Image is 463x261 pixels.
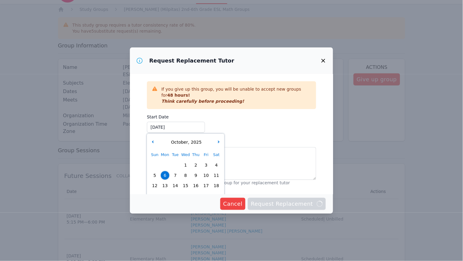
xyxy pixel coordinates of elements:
[170,150,180,160] div: Tue
[161,98,311,104] p: Think carefully before proceeding!
[191,150,201,160] div: Thu
[248,198,326,210] button: Request Replacement
[211,150,222,160] div: Sat
[161,182,169,190] span: 13
[160,191,170,201] div: Choose Monday October 20 of 2025
[161,192,169,200] span: 20
[160,170,170,181] div: Choose Monday October 06 of 2025
[170,181,180,191] div: Choose Tuesday October 14 of 2025
[170,191,180,201] div: Choose Tuesday October 21 of 2025
[181,161,190,169] span: 1
[202,171,210,180] span: 10
[171,182,180,190] span: 14
[211,170,222,181] div: Choose Saturday October 11 of 2025
[150,160,160,170] div: Choose Sunday September 28 of 2025
[150,191,160,201] div: Choose Sunday October 19 of 2025
[212,192,221,200] span: 25
[189,140,202,145] span: 2025
[202,182,210,190] span: 17
[212,182,221,190] span: 18
[180,181,191,191] div: Choose Wednesday October 15 of 2025
[151,171,159,180] span: 5
[147,137,316,145] label: Details
[192,171,200,180] span: 9
[150,181,160,191] div: Choose Sunday October 12 of 2025
[170,139,202,146] div: ,
[151,182,159,190] span: 12
[160,160,170,170] div: Choose Monday September 29 of 2025
[170,160,180,170] div: Choose Tuesday September 30 of 2025
[170,170,180,181] div: Choose Tuesday October 07 of 2025
[150,170,160,181] div: Choose Sunday October 05 of 2025
[160,181,170,191] div: Choose Monday October 13 of 2025
[191,160,201,170] div: Choose Thursday October 02 of 2025
[251,200,323,208] span: Request Replacement
[211,181,222,191] div: Choose Saturday October 18 of 2025
[149,57,234,64] h3: Request Replacement Tutor
[201,160,211,170] div: Choose Friday October 03 of 2025
[161,171,169,180] span: 6
[171,171,180,180] span: 7
[160,150,170,160] div: Mon
[191,191,201,201] div: Choose Thursday October 23 of 2025
[223,200,243,208] span: Cancel
[201,181,211,191] div: Choose Friday October 17 of 2025
[191,170,201,181] div: Choose Thursday October 09 of 2025
[180,170,191,181] div: Choose Wednesday October 08 of 2025
[170,140,188,145] span: October
[150,150,160,160] div: Sun
[161,86,311,98] p: If you give up this group, you will be unable to accept new groups for
[181,171,190,180] span: 8
[151,192,159,200] span: 19
[211,160,222,170] div: Choose Saturday October 04 of 2025
[147,147,316,180] textarea: Name [PERSON_NAME] (Milpitas) 2nd-6th Grade ESL Math Groups Subjects Elementary Math Dates [DATE]...
[147,180,316,186] p: Provide relevant details about the group for your replacement tutor
[202,161,210,169] span: 3
[181,192,190,200] span: 22
[181,182,190,190] span: 15
[201,150,211,160] div: Fri
[220,198,246,210] button: Cancel
[180,191,191,201] div: Choose Wednesday October 22 of 2025
[201,191,211,201] div: Choose Friday October 24 of 2025
[202,192,210,200] span: 24
[191,181,201,191] div: Choose Thursday October 16 of 2025
[180,150,191,160] div: Wed
[192,182,200,190] span: 16
[201,170,211,181] div: Choose Friday October 10 of 2025
[211,191,222,201] div: Choose Saturday October 25 of 2025
[192,161,200,169] span: 2
[192,192,200,200] span: 23
[180,160,191,170] div: Choose Wednesday October 01 of 2025
[171,192,180,200] span: 21
[147,111,205,121] label: Start Date
[167,93,190,98] span: 48 hours!
[212,161,221,169] span: 4
[212,171,221,180] span: 11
